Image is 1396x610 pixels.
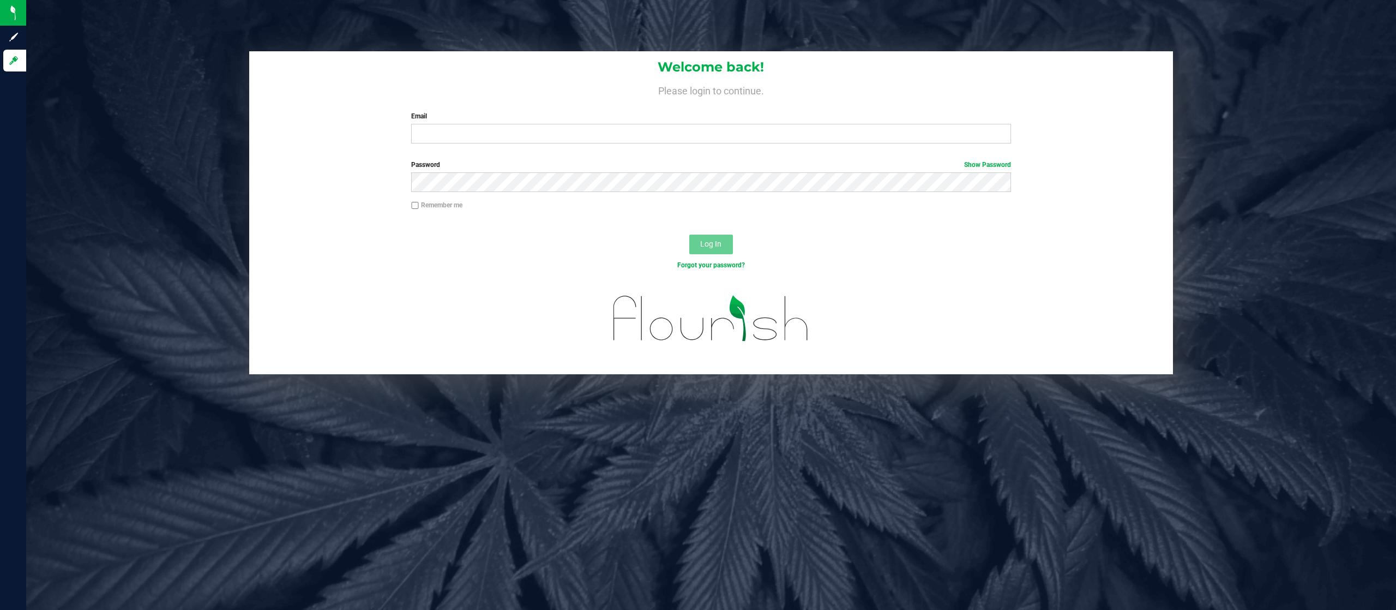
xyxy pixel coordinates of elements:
[677,261,745,269] a: Forgot your password?
[595,282,827,356] img: flourish_logo.svg
[249,60,1174,74] h1: Welcome back!
[411,111,1011,121] label: Email
[411,161,440,169] span: Password
[411,200,462,210] label: Remember me
[689,235,733,254] button: Log In
[8,32,19,43] inline-svg: Sign up
[249,83,1174,96] h4: Please login to continue.
[700,240,721,248] span: Log In
[964,161,1011,169] a: Show Password
[8,55,19,66] inline-svg: Log in
[411,202,419,210] input: Remember me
